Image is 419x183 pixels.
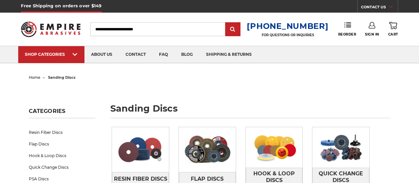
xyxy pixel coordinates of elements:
[119,46,152,63] a: contact
[179,129,236,170] img: Flap Discs
[199,46,258,63] a: shipping & returns
[29,127,95,138] a: Resin Fiber Discs
[226,23,239,36] input: Submit
[29,108,95,118] h5: Categories
[246,127,303,168] img: Hook & Loop Discs
[338,32,356,37] span: Reorder
[29,138,95,150] a: Flap Discs
[29,75,40,80] a: home
[361,3,398,13] a: CONTACT US
[338,22,356,36] a: Reorder
[112,129,169,170] img: Resin Fiber Discs
[388,32,398,37] span: Cart
[21,18,80,41] img: Empire Abrasives
[312,127,369,168] img: Quick Change Discs
[48,75,76,80] span: sanding discs
[365,32,379,37] span: Sign In
[29,161,95,173] a: Quick Change Discs
[175,46,199,63] a: blog
[84,46,119,63] a: about us
[29,150,95,161] a: Hook & Loop Discs
[247,33,328,37] p: FOR QUESTIONS OR INQUIRIES
[247,21,328,31] a: [PHONE_NUMBER]
[388,22,398,37] a: Cart
[25,52,78,57] div: SHOP CATEGORIES
[152,46,175,63] a: faq
[110,104,390,118] h1: sanding discs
